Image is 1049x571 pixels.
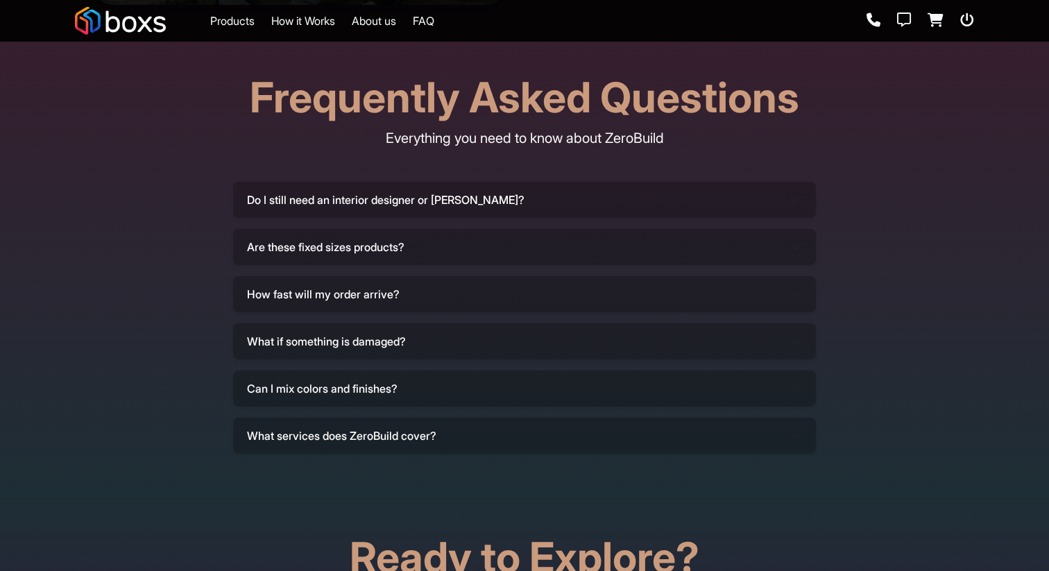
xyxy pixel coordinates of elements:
a: Products [210,12,255,29]
a: About us [352,12,396,29]
button: How fast will my order arrive? [233,276,816,312]
button: What services does ZeroBuild cover? [233,418,816,454]
button: What if something is damaged? [233,323,816,359]
button: Do I still need an interior designer or [PERSON_NAME]? [233,182,816,218]
button: Can I mix colors and finishes? [233,370,816,407]
p: Everything you need to know about ZeroBuild [75,128,974,148]
button: Are these fixed sizes products? [233,229,816,265]
a: How it Works [271,12,335,29]
img: Boxs logo [75,7,166,35]
h2: Frequently Asked Questions [75,72,974,122]
a: FAQ [413,12,434,29]
a: Logout [960,13,974,28]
